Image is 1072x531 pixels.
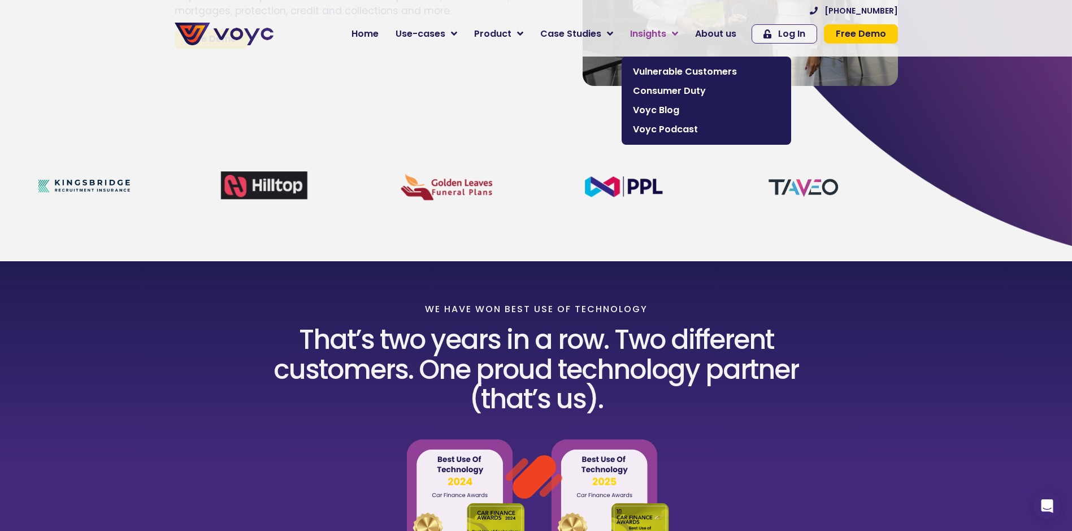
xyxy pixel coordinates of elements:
[836,29,886,38] span: Free Demo
[633,103,780,117] span: Voyc Blog
[824,7,898,15] span: [PHONE_NUMBER]
[474,27,511,41] span: Product
[633,123,780,136] span: Voyc Podcast
[627,101,785,120] a: Voyc Blog
[824,24,898,44] a: Free Demo
[396,27,445,41] span: Use-cases
[466,23,532,45] a: Product
[687,23,745,45] a: About us
[630,27,666,41] span: Insights
[778,29,805,38] span: Log In
[752,24,817,44] a: Log In
[425,304,648,314] p: We Have won Best Use of Technology
[540,27,601,41] span: Case Studies
[627,62,785,81] a: Vulnerable Customers
[259,325,813,414] h2: That’s two years in a row. Two different customers. One proud technology partner (that’s us).
[622,23,687,45] a: Insights
[627,120,785,139] a: Voyc Podcast
[633,84,780,98] span: Consumer Duty
[532,23,622,45] a: Case Studies
[351,27,379,41] span: Home
[175,23,274,45] img: voyc-full-logo
[1034,493,1061,520] div: Open Intercom Messenger
[695,27,736,41] span: About us
[810,7,898,15] a: [PHONE_NUMBER]
[627,81,785,101] a: Consumer Duty
[633,65,780,79] span: Vulnerable Customers
[343,23,387,45] a: Home
[387,23,466,45] a: Use-cases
